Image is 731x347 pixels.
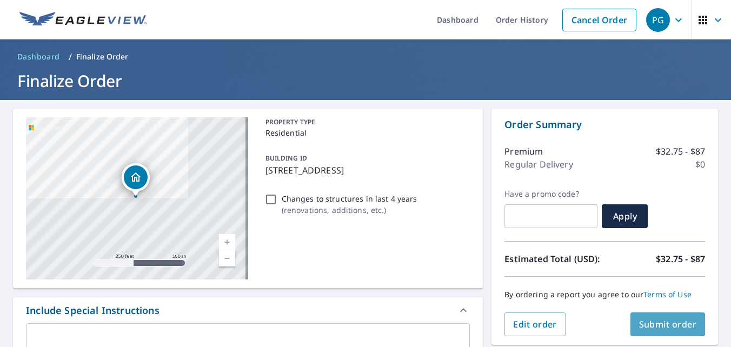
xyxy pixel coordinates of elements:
span: Apply [610,210,639,222]
p: Estimated Total (USD): [504,252,604,265]
a: Terms of Use [643,289,692,299]
p: BUILDING ID [265,154,307,163]
p: [STREET_ADDRESS] [265,164,466,177]
p: Residential [265,127,466,138]
p: Changes to structures in last 4 years [282,193,417,204]
p: Premium [504,145,543,158]
a: Current Level 17, Zoom In [219,234,235,250]
button: Submit order [630,312,706,336]
li: / [69,50,72,63]
button: Apply [602,204,648,228]
a: Dashboard [13,48,64,65]
p: Regular Delivery [504,158,573,171]
p: PROPERTY TYPE [265,117,466,127]
p: Finalize Order [76,51,129,62]
div: Include Special Instructions [13,297,483,323]
p: $32.75 - $87 [656,252,705,265]
span: Dashboard [17,51,60,62]
span: Edit order [513,318,557,330]
a: Current Level 17, Zoom Out [219,250,235,266]
h1: Finalize Order [13,70,718,92]
p: $0 [695,158,705,171]
span: Submit order [639,318,697,330]
nav: breadcrumb [13,48,718,65]
p: $32.75 - $87 [656,145,705,158]
img: EV Logo [19,12,147,28]
button: Edit order [504,312,566,336]
div: Include Special Instructions [26,303,160,318]
div: Dropped pin, building 1, Residential property, 3153 Prairie Iris Dr Land O Lakes, FL 34638 [122,163,150,197]
p: ( renovations, additions, etc. ) [282,204,417,216]
label: Have a promo code? [504,189,597,199]
a: Cancel Order [562,9,636,31]
p: By ordering a report you agree to our [504,290,705,299]
p: Order Summary [504,117,705,132]
div: PG [646,8,670,32]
